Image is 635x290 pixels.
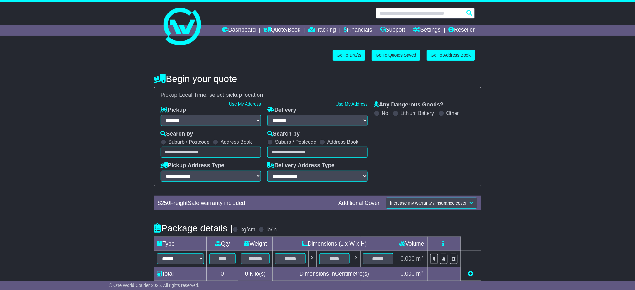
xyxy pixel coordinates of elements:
[275,139,316,145] label: Suburb / Postcode
[382,110,388,116] label: No
[238,237,273,251] td: Weight
[154,74,481,84] h4: Begin your quote
[468,271,474,277] a: Add new item
[344,25,372,36] a: Financials
[267,107,296,114] label: Delivery
[372,50,420,61] a: Go To Quotes Saved
[263,25,300,36] a: Quote/Book
[273,267,396,281] td: Dimensions in Centimetre(s)
[273,237,396,251] td: Dimensions (L x W x H)
[161,162,225,169] label: Pickup Address Type
[267,131,300,137] label: Search by
[161,131,193,137] label: Search by
[396,237,428,251] td: Volume
[308,25,336,36] a: Tracking
[413,25,441,36] a: Settings
[245,271,248,277] span: 0
[266,226,277,233] label: lb/in
[206,237,238,251] td: Qty
[386,198,477,209] button: Increase my warranty / insurance cover
[380,25,405,36] a: Support
[154,223,233,233] h4: Package details |
[155,200,336,207] div: $ FreightSafe warranty included
[169,139,210,145] label: Suburb / Postcode
[421,255,424,259] sup: 3
[335,200,383,207] div: Additional Cover
[352,251,361,267] td: x
[154,237,206,251] td: Type
[161,200,170,206] span: 250
[427,50,475,61] a: Go To Address Book
[374,101,444,108] label: Any Dangerous Goods?
[333,50,365,61] a: Go To Drafts
[161,107,186,114] label: Pickup
[448,25,475,36] a: Reseller
[416,256,424,262] span: m
[327,139,359,145] label: Address Book
[267,162,335,169] label: Delivery Address Type
[210,92,263,98] span: select pickup location
[401,271,415,277] span: 0.000
[336,101,368,106] a: Use My Address
[229,101,261,106] a: Use My Address
[240,226,255,233] label: kg/cm
[109,283,200,288] span: © One World Courier 2025. All rights reserved.
[401,110,434,116] label: Lithium Battery
[446,110,459,116] label: Other
[221,139,252,145] label: Address Book
[308,251,316,267] td: x
[222,25,256,36] a: Dashboard
[238,267,273,281] td: Kilo(s)
[158,92,478,99] div: Pickup Local Time:
[206,267,238,281] td: 0
[421,270,424,274] sup: 3
[416,271,424,277] span: m
[154,267,206,281] td: Total
[390,200,466,205] span: Increase my warranty / insurance cover
[401,256,415,262] span: 0.000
